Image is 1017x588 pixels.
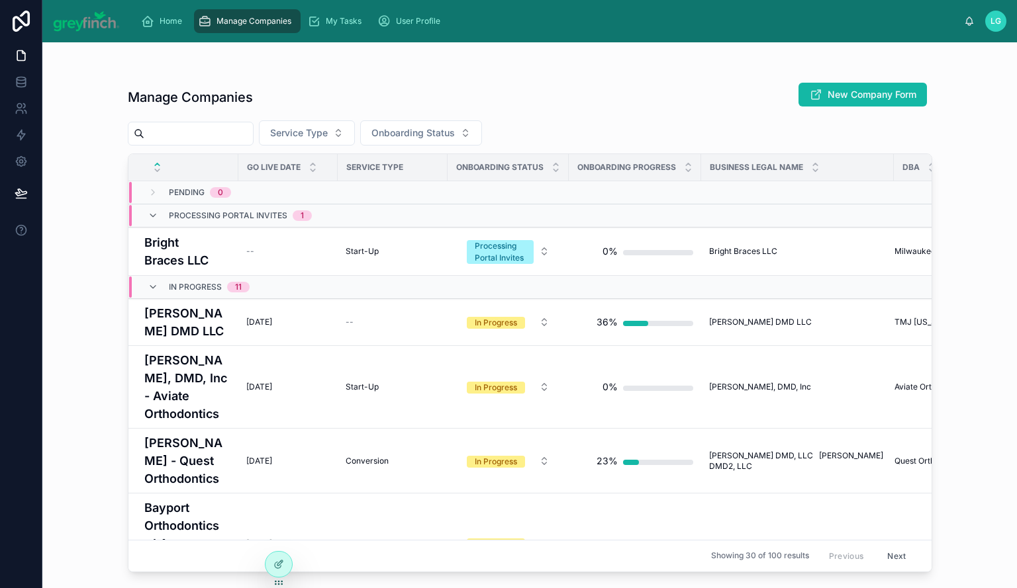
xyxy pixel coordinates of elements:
span: [DATE] [246,382,272,392]
a: User Profile [373,9,450,33]
span: Service Type [346,162,403,173]
a: [DATE] [246,382,330,392]
a: [PERSON_NAME] DMD, LLC [PERSON_NAME] DMD2, LLC [709,450,886,472]
a: Select Button [456,531,561,556]
a: [PERSON_NAME] DMD LLC [144,304,230,340]
span: Go Live Date [247,162,301,173]
button: Select Button [360,120,482,146]
a: My Tasks [303,9,371,33]
a: Start-Up [346,246,440,257]
div: 0% [603,238,618,265]
a: [PERSON_NAME], DMD, Inc - Aviate Orthodontics [144,351,230,423]
span: Quest Orthodontics [895,456,967,466]
a: -- [246,246,330,257]
span: Start-Up [346,382,379,392]
span: Business Legal Name [710,162,803,173]
div: In Progress [475,317,517,329]
a: -- [346,317,440,327]
a: Bayport Orthodontics [895,538,988,549]
span: [PERSON_NAME] DMD LLC [709,317,812,327]
a: 0% [577,374,693,400]
button: Select Button [456,449,560,473]
a: Conversion [346,456,440,466]
h4: Bright Braces LLC [144,233,230,269]
a: 36% [577,309,693,335]
a: Home [137,9,191,33]
div: Processing Portal Invites [475,240,526,264]
div: 36% [597,309,618,335]
span: Onboarding Status [456,162,544,173]
div: scrollable content [130,7,965,36]
a: [PERSON_NAME], DMD, Inc [709,382,886,392]
a: Select Button [456,374,561,399]
button: Select Button [456,532,560,556]
button: Select Button [456,375,560,399]
span: Milwaukee Orthodontics [895,246,986,257]
a: Milwaukee Orthodontics [895,246,988,257]
a: Start-Up [346,538,440,549]
span: Onboarding Status [371,126,455,140]
button: Select Button [456,310,560,334]
a: [DATE] [246,317,330,327]
a: 23% [577,448,693,474]
span: Onboarding Progress [577,162,676,173]
span: Service Type [270,126,328,140]
span: DBA [902,162,920,173]
span: Manage Companies [217,16,291,26]
span: In Progress [169,282,222,292]
a: Select Button [456,233,561,270]
button: Select Button [259,120,355,146]
a: [PERSON_NAME] DMD LLC [709,317,886,327]
span: [DATE] [246,538,272,549]
a: [DATE] [246,538,330,549]
div: 29% [597,530,618,557]
a: 29% [577,530,693,557]
a: Manage Companies [194,9,301,33]
a: [PERSON_NAME] - Quest Orthodontics [144,434,230,487]
img: App logo [53,11,120,32]
a: Aviate Orthodontics [895,382,988,392]
a: Start-Up [346,382,440,392]
span: My Tasks [326,16,362,26]
a: Bayport Orthodontics - LA Orthodontics PC [144,499,230,588]
span: Bayport Orthodontics [895,538,975,549]
div: 1 [301,210,304,221]
a: Quest Orthodontics [895,456,988,466]
a: Bright Braces LLC [709,246,886,257]
span: User Profile [396,16,440,26]
span: -- [246,246,254,257]
button: Select Button [456,233,560,269]
span: Conversion [346,456,389,466]
span: [PERSON_NAME], DMD, Inc [709,382,811,392]
span: Start-Up [346,246,379,257]
a: Select Button [456,310,561,335]
div: 23% [597,448,618,474]
span: TMJ [US_STATE] [895,317,958,327]
span: Pending [169,187,205,198]
a: TMJ [US_STATE] [895,317,988,327]
button: New Company Form [799,83,927,106]
span: [DATE] [246,317,272,327]
div: 0% [603,374,618,400]
h1: Manage Companies [128,88,253,106]
button: Next [878,546,915,566]
span: Start-Up [346,538,379,549]
div: 0 [218,187,223,198]
div: In Progress [475,456,517,468]
div: In Progress [475,382,517,394]
span: Bright Braces LLC [709,246,777,257]
a: 0% [577,238,693,265]
span: [DATE] [246,456,272,466]
a: Select Button [456,448,561,474]
span: LA Orthodontics PC [709,538,783,549]
span: Processing Portal Invites [169,210,287,221]
span: New Company Form [828,88,916,101]
a: [DATE] [246,456,330,466]
div: In Progress [475,538,517,550]
span: Home [160,16,182,26]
